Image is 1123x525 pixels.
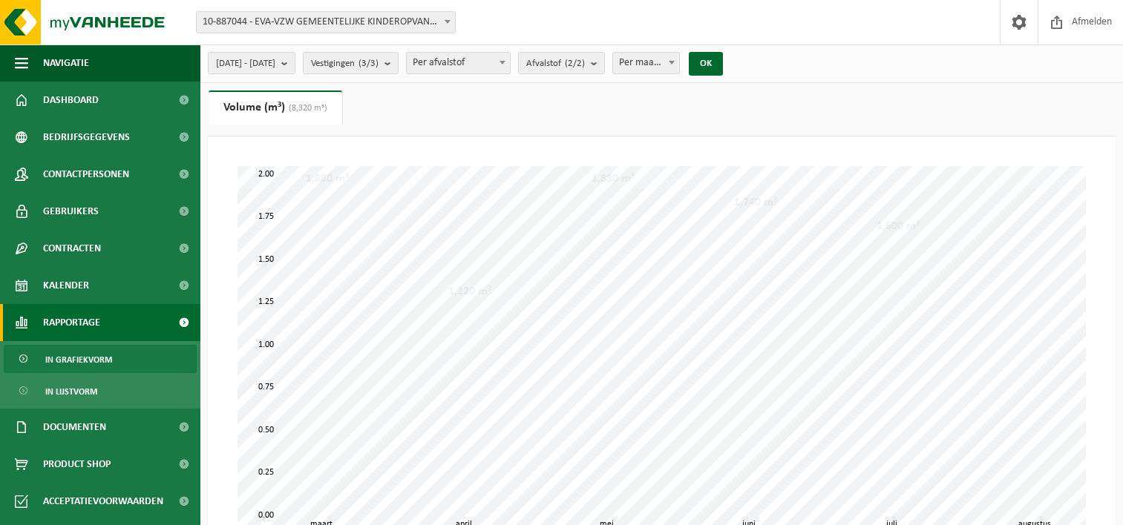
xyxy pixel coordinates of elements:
button: OK [689,52,723,76]
span: Acceptatievoorwaarden [43,483,163,520]
span: Navigatie [43,44,89,82]
a: In lijstvorm [4,377,197,405]
span: 10-887044 - EVA-VZW GEMEENTELIJKE KINDEROPVANG DILBEEK - ITTERBEEK [197,12,455,33]
span: (8,320 m³) [285,104,327,113]
count: (2/2) [565,59,585,68]
span: Contactpersonen [43,156,129,193]
span: Vestigingen [311,53,379,75]
span: [DATE] - [DATE] [216,53,275,75]
span: Bedrijfsgegevens [43,119,130,156]
span: Dashboard [43,82,99,119]
count: (3/3) [358,59,379,68]
span: Per afvalstof [406,52,511,74]
button: [DATE] - [DATE] [208,52,295,74]
span: 10-887044 - EVA-VZW GEMEENTELIJKE KINDEROPVANG DILBEEK - ITTERBEEK [196,11,456,33]
div: 1,600 m³ [873,219,923,234]
span: Rapportage [43,304,100,341]
button: Vestigingen(3/3) [303,52,399,74]
a: In grafiekvorm [4,345,197,373]
div: 1,880 m³ [588,171,638,186]
span: Documenten [43,409,106,446]
span: Per maand [613,53,679,73]
button: Afvalstof(2/2) [518,52,605,74]
a: Volume (m³) [209,90,342,125]
span: Contracten [43,230,101,267]
div: 1,220 m³ [445,284,495,299]
span: Per maand [612,52,680,74]
span: Afvalstof [526,53,585,75]
div: 1,880 m³ [302,171,353,186]
span: Per afvalstof [407,53,510,73]
span: In grafiekvorm [45,346,112,374]
span: Gebruikers [43,193,99,230]
span: In lijstvorm [45,377,97,406]
div: 1,740 m³ [730,195,781,210]
span: Product Shop [43,446,111,483]
span: Kalender [43,267,89,304]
